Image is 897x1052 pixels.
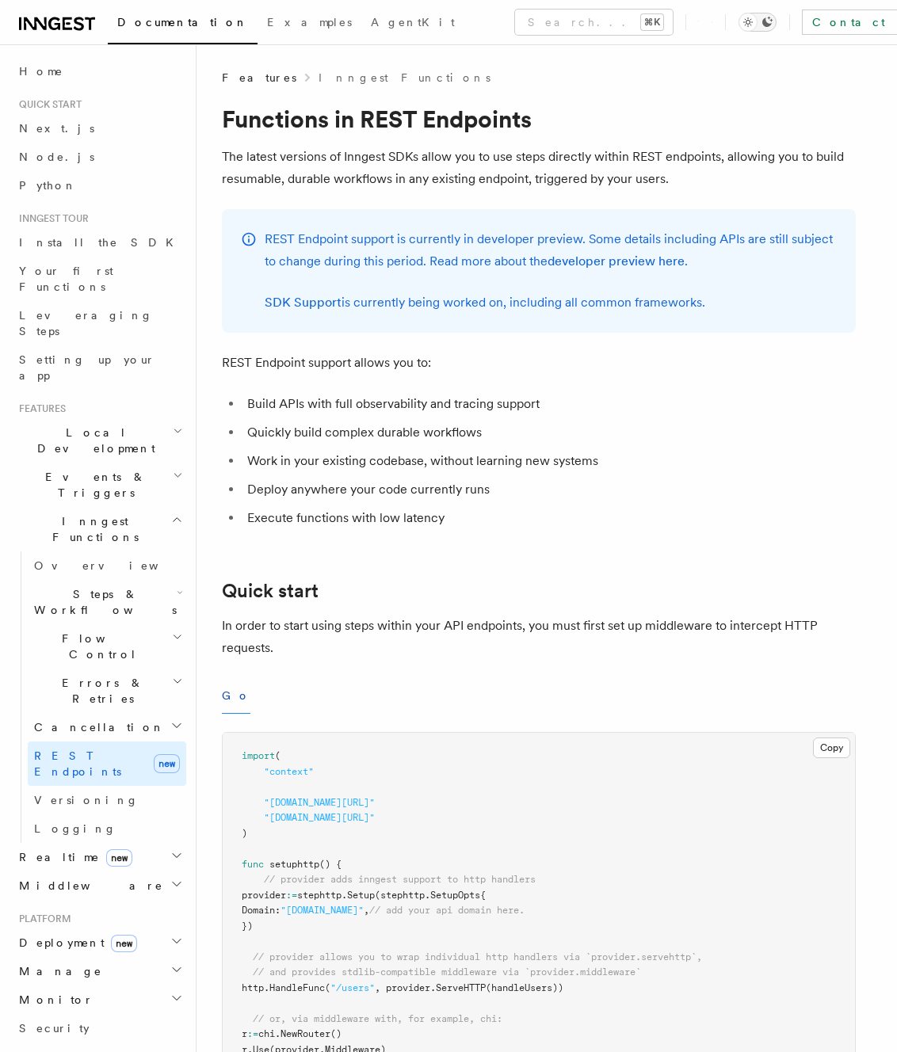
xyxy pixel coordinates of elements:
[319,70,490,86] a: Inngest Functions
[13,212,89,225] span: Inngest tour
[325,982,330,993] span: (
[267,16,352,29] span: Examples
[154,754,180,773] span: new
[242,1028,247,1039] span: r
[222,146,856,190] p: The latest versions of Inngest SDKs allow you to use steps directly within REST endpoints, allowi...
[28,719,165,735] span: Cancellation
[375,890,486,901] span: (stephttp.SetupOpts{
[19,309,153,337] span: Leveraging Steps
[28,814,186,843] a: Logging
[739,13,777,32] button: Toggle dark mode
[641,14,663,30] kbd: ⌘K
[242,507,856,529] li: Execute functions with low latency
[330,982,375,993] span: "/users"
[269,859,319,870] span: setuphttp
[222,678,250,714] button: Go
[275,750,281,761] span: (
[269,982,325,993] span: HandleFunc
[264,874,536,885] span: // provider adds inngest support to http handlers
[13,551,186,843] div: Inngest Functions
[28,786,186,814] a: Versioning
[34,822,116,835] span: Logging
[19,1022,90,1035] span: Security
[13,513,171,545] span: Inngest Functions
[117,16,248,29] span: Documentation
[13,992,94,1008] span: Monitor
[13,402,66,415] span: Features
[13,469,173,501] span: Events & Triggers
[286,890,297,901] span: :=
[13,345,186,390] a: Setting up your app
[330,1028,342,1039] span: ()
[28,624,186,669] button: Flow Control
[13,963,102,979] span: Manage
[13,114,186,143] a: Next.js
[13,301,186,345] a: Leveraging Steps
[222,580,319,602] a: Quick start
[13,843,186,871] button: Realtimenew
[13,507,186,551] button: Inngest Functions
[375,982,436,993] span: , provider.
[34,749,121,778] span: REST Endpoints
[13,928,186,957] button: Deploymentnew
[813,738,850,758] button: Copy
[264,797,375,808] span: "[DOMAIN_NAME][URL]"
[34,794,139,806] span: Versioning
[13,57,186,86] a: Home
[13,985,186,1014] button: Monitor
[19,63,63,79] span: Home
[13,913,71,925] span: Platform
[13,98,82,111] span: Quick start
[108,5,258,44] a: Documentation
[242,828,247,839] span: )
[253,951,702,962] span: // provider allows you to wrap individual http handlers via `provider.servehttp`,
[242,421,856,444] li: Quickly build complex durable workflows
[222,352,856,374] p: REST Endpoint support allows you to:
[253,1013,502,1024] span: // or, via middleware with, for example, chi:
[13,878,163,894] span: Middleware
[319,859,342,870] span: () {
[242,905,281,916] span: Domain:
[264,812,375,823] span: "[DOMAIN_NAME][URL]"
[28,580,186,624] button: Steps & Workflows
[297,890,347,901] span: stephttp.
[19,122,94,135] span: Next.js
[106,849,132,867] span: new
[13,171,186,200] a: Python
[111,935,137,952] span: new
[222,615,856,659] p: In order to start using steps within your API endpoints, you must first set up middleware to inte...
[265,228,837,273] p: REST Endpoint support is currently in developer preview. Some details including APIs are still su...
[258,1028,281,1039] span: chi.
[13,143,186,171] a: Node.js
[258,5,361,43] a: Examples
[253,966,641,978] span: // and provides stdlib-compatible middleware via `provider.middleware`
[265,295,342,310] a: SDK Support
[28,586,177,618] span: Steps & Workflows
[486,982,563,993] span: (handleUsers))
[13,935,137,951] span: Deployment
[242,890,286,901] span: provider
[13,957,186,985] button: Manage
[13,871,186,900] button: Middleware
[242,982,269,993] span: http.
[19,179,77,192] span: Python
[281,905,364,916] span: "[DOMAIN_NAME]"
[28,741,186,786] a: REST Endpointsnew
[347,890,375,901] span: Setup
[548,253,685,269] a: developer preview here
[242,393,856,415] li: Build APIs with full observability and tracing support
[242,920,253,932] span: })
[13,257,186,301] a: Your first Functions
[222,70,296,86] span: Features
[13,849,132,865] span: Realtime
[28,675,172,707] span: Errors & Retries
[369,905,525,916] span: // add your api domain here.
[281,1028,330,1039] span: NewRouter
[242,750,275,761] span: import
[242,478,856,501] li: Deploy anywhere your code currently runs
[28,713,186,741] button: Cancellation
[19,236,183,249] span: Install the SDK
[371,16,455,29] span: AgentKit
[13,425,173,456] span: Local Development
[28,551,186,580] a: Overview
